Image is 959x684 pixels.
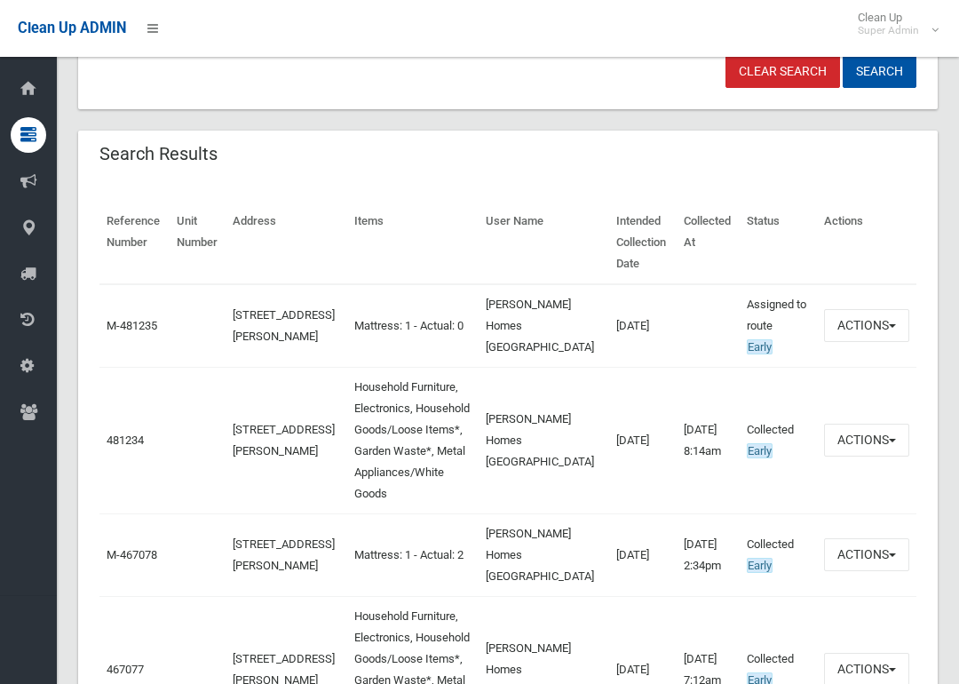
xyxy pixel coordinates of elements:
button: Actions [824,309,909,342]
th: Unit Number [170,202,226,284]
button: Actions [824,538,909,571]
td: [PERSON_NAME] Homes [GEOGRAPHIC_DATA] [479,284,608,368]
td: [DATE] [609,513,678,596]
a: Clear Search [725,55,840,88]
header: Search Results [78,137,239,171]
th: Reference Number [99,202,170,284]
span: Early [747,558,773,573]
th: Actions [817,202,916,284]
td: [DATE] 8:14am [677,367,740,513]
a: M-481235 [107,319,157,332]
th: Intended Collection Date [609,202,678,284]
span: Early [747,339,773,354]
td: Collected [740,513,817,596]
td: Assigned to route [740,284,817,368]
td: [PERSON_NAME] Homes [GEOGRAPHIC_DATA] [479,367,608,513]
td: [DATE] [609,367,678,513]
button: Search [843,55,916,88]
small: Super Admin [858,24,919,37]
td: [PERSON_NAME] Homes [GEOGRAPHIC_DATA] [479,513,608,596]
button: Actions [824,424,909,457]
th: Status [740,202,817,284]
a: [STREET_ADDRESS][PERSON_NAME] [233,423,335,457]
th: Collected At [677,202,740,284]
a: [STREET_ADDRESS][PERSON_NAME] [233,537,335,572]
a: M-467078 [107,548,157,561]
td: Mattress: 1 - Actual: 0 [347,284,479,368]
td: Collected [740,367,817,513]
td: [DATE] 2:34pm [677,513,740,596]
td: Mattress: 1 - Actual: 2 [347,513,479,596]
td: Household Furniture, Electronics, Household Goods/Loose Items*, Garden Waste*, Metal Appliances/W... [347,367,479,513]
th: User Name [479,202,608,284]
a: 467077 [107,663,144,676]
a: 481234 [107,433,144,447]
td: [DATE] [609,284,678,368]
span: Clean Up [849,11,937,37]
th: Address [226,202,347,284]
span: Clean Up ADMIN [18,20,126,36]
th: Items [347,202,479,284]
a: [STREET_ADDRESS][PERSON_NAME] [233,308,335,343]
span: Early [747,443,773,458]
